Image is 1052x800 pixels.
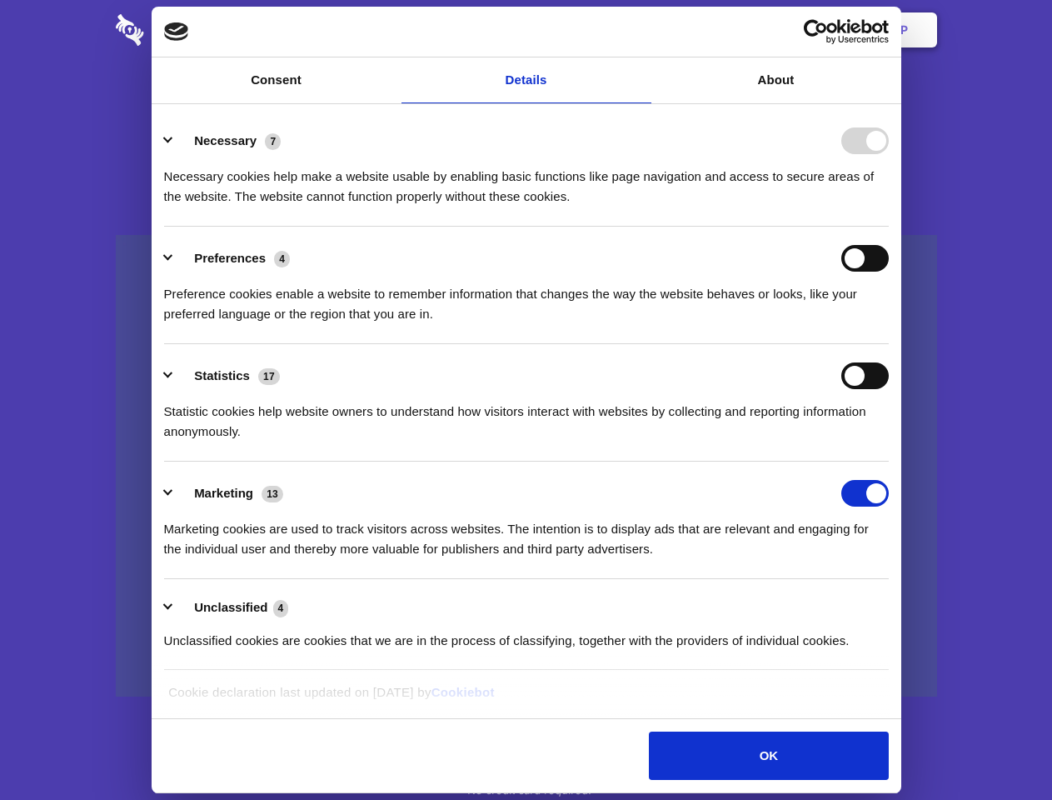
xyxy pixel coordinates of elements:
div: Necessary cookies help make a website usable by enabling basic functions like page navigation and... [164,154,889,207]
button: Statistics (17) [164,362,291,389]
div: Cookie declaration last updated on [DATE] by [156,682,896,715]
h4: Auto-redaction of sensitive data, encrypted data sharing and self-destructing private chats. Shar... [116,152,937,207]
img: logo [164,22,189,41]
a: Details [401,57,651,103]
span: 4 [274,251,290,267]
button: Necessary (7) [164,127,292,154]
span: 7 [265,133,281,150]
img: logo-wordmark-white-trans-d4663122ce5f474addd5e946df7df03e33cb6a1c49d2221995e7729f52c070b2.svg [116,14,258,46]
div: Marketing cookies are used to track visitors across websites. The intention is to display ads tha... [164,507,889,559]
div: Unclassified cookies are cookies that we are in the process of classifying, together with the pro... [164,618,889,651]
a: Contact [676,4,752,56]
label: Marketing [194,486,253,500]
label: Statistics [194,368,250,382]
a: Usercentrics Cookiebot - opens in a new window [743,19,889,44]
button: OK [649,732,888,780]
div: Statistic cookies help website owners to understand how visitors interact with websites by collec... [164,389,889,442]
a: Pricing [489,4,561,56]
a: Login [755,4,828,56]
a: Consent [152,57,401,103]
button: Marketing (13) [164,480,294,507]
a: Cookiebot [431,685,495,699]
iframe: Drift Widget Chat Controller [969,717,1032,780]
button: Unclassified (4) [164,597,299,618]
span: 17 [258,368,280,385]
span: 4 [273,600,289,617]
a: Wistia video thumbnail [116,235,937,697]
a: About [651,57,901,103]
div: Preference cookies enable a website to remember information that changes the way the website beha... [164,272,889,324]
span: 13 [262,486,283,502]
h1: Eliminate Slack Data Loss. [116,75,937,135]
label: Necessary [194,133,257,147]
button: Preferences (4) [164,245,301,272]
label: Preferences [194,251,266,265]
